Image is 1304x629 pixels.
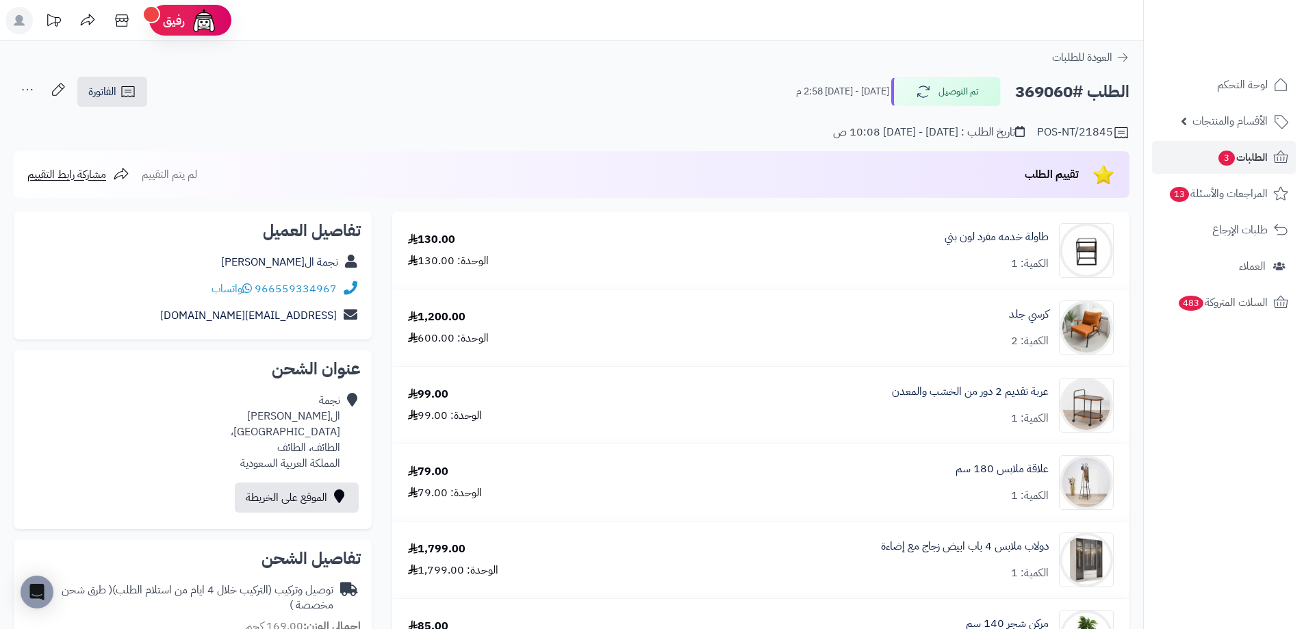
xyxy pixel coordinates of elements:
div: نجمة ال[PERSON_NAME] [GEOGRAPHIC_DATA]، الطائف، الطائف المملكة العربية السعودية [231,393,340,471]
div: الوحدة: 99.00 [408,408,482,424]
button: تم التوصيل [891,77,1001,106]
a: طاولة خدمه مفرد لون بني [945,229,1049,245]
span: المراجعات والأسئلة [1168,184,1268,203]
div: الوحدة: 130.00 [408,253,489,269]
span: ( طرق شحن مخصصة ) [62,582,333,614]
span: الطلبات [1217,148,1268,167]
span: العملاء [1239,257,1266,276]
a: العودة للطلبات [1052,49,1129,66]
img: 1747815779-110107010070-90x90.jpg [1060,455,1113,510]
a: الفاتورة [77,77,147,107]
img: ai-face.png [190,7,218,34]
a: كرسي جلد [1009,307,1049,322]
a: مشاركة رابط التقييم [27,166,129,183]
div: الكمية: 1 [1011,256,1049,272]
h2: عنوان الشحن [25,361,361,377]
img: 1742133300-110103010020.1-90x90.jpg [1060,532,1113,587]
div: الوحدة: 79.00 [408,485,482,501]
span: رفيق [163,12,185,29]
a: نجمة ال[PERSON_NAME] [221,254,338,270]
span: لم يتم التقييم [142,166,197,183]
a: عربة تقديم 2 دور من الخشب والمعدن [892,384,1049,400]
a: دولاب ملابس 4 باب ابيض زجاج مع إضاءة [881,539,1049,554]
div: تاريخ الطلب : [DATE] - [DATE] 10:08 ص [833,125,1025,140]
div: 79.00 [408,464,448,480]
div: 1,200.00 [408,309,465,325]
h2: الطلب #369060 [1015,78,1129,106]
h2: تفاصيل العميل [25,222,361,239]
span: 13 [1169,187,1189,203]
span: تقييم الطلب [1025,166,1079,183]
div: 1,799.00 [408,541,465,557]
img: 1741544801-1-90x90.jpg [1060,378,1113,433]
div: الكمية: 1 [1011,488,1049,504]
div: الكمية: 1 [1011,411,1049,426]
a: واتساب [212,281,252,297]
div: توصيل وتركيب (التركيب خلال 4 ايام من استلام الطلب) [25,582,333,614]
span: الفاتورة [88,84,116,100]
a: 966559334967 [255,281,337,297]
div: 130.00 [408,232,455,248]
a: السلات المتروكة483 [1152,286,1296,319]
a: طلبات الإرجاع [1152,214,1296,246]
span: 3 [1218,151,1236,166]
span: طلبات الإرجاع [1212,220,1268,240]
a: الموقع على الخريطة [235,483,359,513]
div: الكمية: 2 [1011,333,1049,349]
span: العودة للطلبات [1052,49,1112,66]
span: السلات المتروكة [1177,293,1268,312]
div: 99.00 [408,387,448,402]
a: الطلبات3 [1152,141,1296,174]
div: Open Intercom Messenger [21,576,53,608]
span: 483 [1178,296,1203,311]
span: الأقسام والمنتجات [1192,112,1268,131]
a: العملاء [1152,250,1296,283]
h2: تفاصيل الشحن [25,550,361,567]
span: لوحة التحكم [1217,75,1268,94]
img: 1756112217-110102090136-90x90.jpg [1060,300,1113,355]
div: POS-NT/21845 [1037,125,1129,141]
a: [EMAIL_ADDRESS][DOMAIN_NAME] [160,307,337,324]
img: logo-2.png [1211,29,1291,57]
a: علاقة ملابس 180 سم [956,461,1049,477]
div: الوحدة: 1,799.00 [408,563,498,578]
small: [DATE] - [DATE] 2:58 م [796,85,889,99]
img: 1677315295-220603011321-90x90.png [1060,223,1113,278]
div: الوحدة: 600.00 [408,331,489,346]
a: لوحة التحكم [1152,68,1296,101]
span: مشاركة رابط التقييم [27,166,106,183]
div: الكمية: 1 [1011,565,1049,581]
a: تحديثات المنصة [36,7,71,38]
a: المراجعات والأسئلة13 [1152,177,1296,210]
